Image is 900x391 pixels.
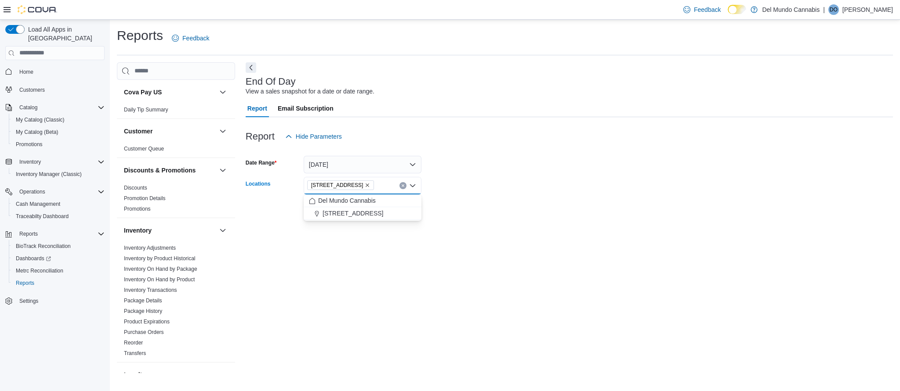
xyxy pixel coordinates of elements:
span: Home [19,68,33,75]
span: Customer Queue [124,145,164,152]
a: Inventory On Hand by Product [124,276,195,283]
button: Reports [9,277,108,289]
span: Home [16,66,105,77]
button: My Catalog (Classic) [9,114,108,126]
a: Home [16,67,37,77]
button: [STREET_ADDRESS] [304,207,421,220]
div: View a sales snapshot for a date or date range. [246,87,374,96]
span: Inventory On Hand by Package [124,265,197,273]
a: Customers [16,85,48,95]
a: Inventory Manager (Classic) [12,169,85,179]
a: Promotion Details [124,195,166,201]
button: Discounts & Promotions [218,165,228,176]
img: Cova [18,5,57,14]
a: Purchase Orders [124,329,164,335]
button: Clear input [399,182,406,189]
nav: Complex example [5,62,105,330]
span: Traceabilty Dashboard [16,213,69,220]
a: Reorder [124,340,143,346]
button: Discounts & Promotions [124,166,216,175]
a: Product Expirations [124,319,170,325]
button: Remove 6302 E Colfax Ave from selection in this group [365,183,370,188]
button: Loyalty [218,369,228,380]
button: Inventory [124,226,216,235]
span: DO [830,4,838,15]
button: Reports [2,228,108,240]
button: Promotions [9,138,108,151]
button: Cova Pay US [218,87,228,97]
span: My Catalog (Classic) [12,115,105,125]
button: Close list of options [409,182,416,189]
span: Product Expirations [124,318,170,325]
span: Settings [16,295,105,306]
h3: Discounts & Promotions [124,166,196,175]
div: Discounts & Promotions [117,183,235,218]
button: BioTrack Reconciliation [9,240,108,252]
span: Operations [19,188,45,195]
div: Choose from the following options [304,194,421,220]
span: [STREET_ADDRESS] [311,181,363,190]
span: Feedback [182,34,209,43]
span: Metrc Reconciliation [16,267,63,274]
button: Settings [2,294,108,307]
span: Settings [19,298,38,305]
button: Hide Parameters [282,128,345,145]
span: Feedback [694,5,721,14]
span: Customers [19,86,45,93]
h3: Report [246,131,275,142]
h3: Customer [124,127,152,136]
button: Catalog [16,102,41,113]
span: Reports [19,230,38,237]
span: Inventory Adjustments [124,244,176,251]
span: Report [247,100,267,117]
h3: Inventory [124,226,152,235]
input: Dark Mode [728,5,746,14]
a: Promotions [12,139,46,150]
div: David Olson [828,4,839,15]
a: Dashboards [12,253,54,264]
span: Inventory Manager (Classic) [12,169,105,179]
a: Package History [124,308,162,314]
div: Customer [117,143,235,158]
span: Inventory by Product Historical [124,255,196,262]
span: Inventory On Hand by Product [124,276,195,283]
span: My Catalog (Beta) [16,129,58,136]
a: Transfers [124,350,146,356]
span: Del Mundo Cannabis [318,196,376,205]
span: [STREET_ADDRESS] [323,209,383,218]
button: Cash Management [9,198,108,210]
button: Catalog [2,101,108,114]
span: Catalog [16,102,105,113]
a: Inventory Adjustments [124,245,176,251]
span: My Catalog (Classic) [16,116,65,123]
span: Purchase Orders [124,329,164,336]
span: Inventory [19,158,41,165]
span: Traceabilty Dashboard [12,211,105,222]
span: Package Details [124,297,162,304]
span: Reports [12,278,105,288]
a: Customer Queue [124,146,164,152]
span: Promotions [124,205,151,212]
span: Inventory Manager (Classic) [16,171,82,178]
span: Reorder [124,339,143,346]
h3: Cova Pay US [124,88,162,97]
button: Del Mundo Cannabis [304,194,421,207]
a: My Catalog (Classic) [12,115,68,125]
span: Cash Management [12,199,105,209]
span: Reports [16,229,105,239]
span: Dashboards [12,253,105,264]
h1: Reports [117,27,163,44]
button: [DATE] [304,156,421,173]
span: Daily Tip Summary [124,106,168,113]
button: Metrc Reconciliation [9,265,108,277]
a: BioTrack Reconciliation [12,241,74,251]
span: Hide Parameters [296,132,342,141]
span: 6302 E Colfax Ave [307,180,374,190]
a: Traceabilty Dashboard [12,211,72,222]
span: Load All Apps in [GEOGRAPHIC_DATA] [25,25,105,43]
button: Inventory [16,157,44,167]
a: Feedback [680,1,724,18]
a: Cash Management [12,199,64,209]
label: Date Range [246,159,277,166]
